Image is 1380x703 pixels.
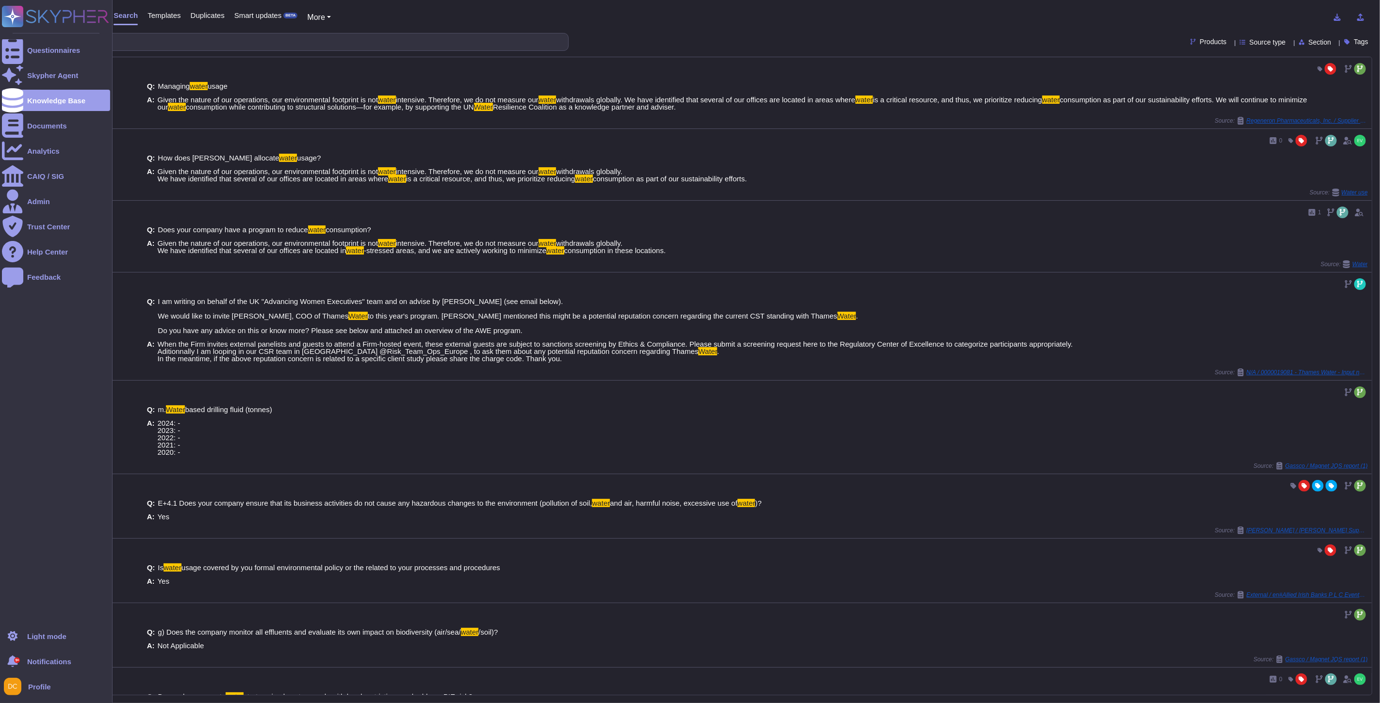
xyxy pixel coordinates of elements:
mark: water [546,246,564,255]
b: A: [147,577,155,585]
div: Skypher Agent [27,72,78,79]
span: Source: [1215,117,1368,125]
b: Q: [147,564,155,571]
div: Knowledge Base [27,97,85,104]
div: Analytics [27,147,60,155]
span: intensive. Therefore, we do not measure our [396,239,539,247]
b: Q: [147,406,155,413]
span: Section [1309,39,1331,46]
div: Questionnaires [27,47,80,54]
mark: water [226,692,244,701]
span: usage covered by you formal environmental policy or the related to your processes and procedures [181,563,500,572]
span: intensive. Therefore, we do not measure our [396,96,539,104]
span: Does your company have a program to reduce [158,225,308,234]
span: Smart updates [234,12,282,19]
span: Tags [1354,38,1368,45]
span: Not Applicable [158,641,204,650]
span: )? [755,499,761,507]
mark: Water [698,347,717,355]
span: Profile [28,683,51,690]
mark: water [308,225,326,234]
span: Managing [158,82,190,90]
span: withdrawals globally. We have identified that several of our offices are located in [158,239,623,255]
span: Given the nature of our operations, our environmental footprint is not [158,167,378,176]
a: Trust Center [2,216,110,237]
b: A: [147,96,155,111]
mark: Water [838,312,856,320]
a: Feedback [2,266,110,288]
img: user [1354,673,1366,685]
span: g) Does the company monitor all effluents and evaluate its own impact on biodiversity (air/sea/ [158,628,460,636]
span: [PERSON_NAME] / [PERSON_NAME] Supplier Portal Questionnaire Export [1247,527,1368,533]
span: 1 [1318,209,1321,215]
span: Source type [1249,39,1286,46]
span: Source: [1321,260,1368,268]
mark: water [378,239,396,247]
span: -stressed areas, and we are actively working to minimize [364,246,546,255]
a: Knowledge Base [2,90,110,111]
span: 2024: - 2023: - 2022: - 2021: - 2020: - [158,419,181,456]
span: Search [114,12,138,19]
span: Given the nature of our operations, our environmental footprint is not [158,239,378,247]
b: Q: [147,628,155,636]
span: consumption as part of our sustainability efforts. We will continue to minimize our [158,96,1308,111]
span: intensive. Therefore, we do not measure our [396,167,539,176]
b: Q: [147,154,155,161]
span: based drilling fluid (tonnes) [185,405,272,414]
span: When the Firm invites external panelists and guests to attend a Firm-hosted event, these external... [158,340,1073,355]
div: Admin [27,198,50,205]
span: Gassco / Magnet JQS report (1) [1285,656,1368,662]
mark: water [539,239,557,247]
span: Is [158,563,164,572]
span: . In the meantime, if the above reputation concern is related to a specific client study please s... [158,347,720,363]
a: Documents [2,115,110,136]
span: Duplicates [191,12,225,19]
mark: Water [166,405,185,414]
span: How does [PERSON_NAME] allocate [158,154,279,162]
span: is a critical resource, and thus, we prioritize reducing [406,175,575,183]
div: Help Center [27,248,68,256]
span: withdrawals globally. We have identified that several of our offices are located in areas where [158,167,623,183]
a: Questionnaires [2,39,110,61]
span: Resilience Coalition as a knowledge partner and adviser. [493,103,676,111]
mark: water [168,103,186,111]
span: External / en#Allied Irish Banks P L C Event#873 [1247,592,1368,598]
span: consumption while contributing to structural solutions—for example, by supporting the UN [186,103,474,111]
span: withdrawals globally. We have identified that several of our offices are located in areas where [556,96,855,104]
span: Notifications [27,658,71,665]
span: consumption in these locations. [564,246,666,255]
mark: water [539,167,557,176]
span: Yes [158,577,169,585]
button: More [307,12,331,23]
a: Skypher Agent [2,64,110,86]
mark: water [378,167,396,176]
div: 9+ [14,657,20,663]
mark: water [388,175,406,183]
span: Regeneron Pharmaceuticals, Inc. / Supplier diversity and sustainability [1247,118,1368,124]
mark: water [461,628,479,636]
mark: water [575,175,593,183]
span: Source: [1215,591,1368,599]
span: 0 [1279,138,1282,144]
b: Q: [147,82,155,90]
mark: water [539,96,557,104]
b: A: [147,168,155,182]
div: BETA [283,13,297,18]
span: Water use [1342,190,1368,195]
b: A: [147,340,155,362]
span: Templates [148,12,181,19]
span: Do you have a waste [158,692,226,701]
span: E+4.1 Does your company ensure that its business activities do not cause any hazardous changes to... [158,499,592,507]
span: Source: [1215,527,1368,534]
span: usage? [297,154,321,162]
span: and air, harmful noise, excessive use of [610,499,738,507]
div: CAIQ / SIG [27,173,64,180]
span: Source: [1310,189,1368,196]
a: CAIQ / SIG [2,165,110,187]
a: Analytics [2,140,110,161]
span: Given the nature of our operations, our environmental footprint is not [158,96,378,104]
b: A: [147,240,155,254]
mark: water [855,96,873,104]
span: Water [1352,261,1368,267]
mark: Water [348,312,367,320]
